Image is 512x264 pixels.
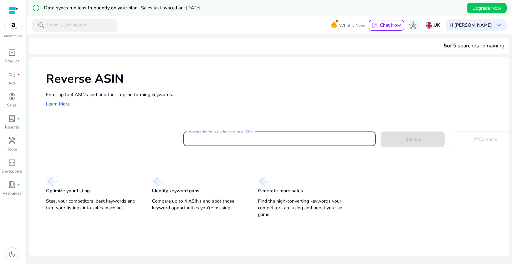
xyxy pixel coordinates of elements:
[17,117,20,120] span: fiber_manual_record
[444,42,504,50] div: of 5 searches remaining
[7,146,17,152] p: Tools
[8,92,16,100] span: donut_small
[46,198,139,211] p: Steal your competitors’ best keywords and turn your listings into sales machines.
[2,168,22,174] p: Developers
[46,188,90,194] p: Optimize your listing
[450,23,492,28] p: Hi
[258,198,351,218] p: Find the high-converting keywords your competitors are using and boost your ad game.
[472,5,501,12] span: Upgrade Now
[4,34,23,39] p: Marketplace
[8,80,16,86] p: Ads
[454,22,492,28] b: [PERSON_NAME]
[369,20,404,31] button: chatChat Now
[189,129,252,134] mat-label: Your next big win starts here—enter an ASIN
[339,20,365,31] span: What's New
[47,22,86,29] p: Press to search
[8,114,16,122] span: lab_profile
[8,137,16,145] span: handyman
[434,19,440,31] p: UK
[152,177,163,186] img: diamond.svg
[17,73,20,76] span: fiber_manual_record
[141,5,200,11] span: Sales last synced on: [DATE]
[44,5,200,11] h5: Data syncs run less frequently on your plan -
[8,250,16,258] span: dark_mode
[46,72,503,86] h1: Reverse ASIN
[60,22,66,29] span: /
[17,183,20,186] span: fiber_manual_record
[495,21,503,29] span: keyboard_arrow_down
[46,101,70,107] a: Learn More
[46,91,503,98] p: Enter up to 4 ASINs and find their top-performing keywords.
[152,198,245,211] p: Compare up to 4 ASINs and spot those keyword opportunities you’re missing.
[37,21,45,29] span: search
[467,3,507,13] button: Upgrade Now
[426,22,432,29] img: uk.svg
[8,70,16,78] span: campaign
[380,22,401,28] span: Chat Now
[8,48,16,56] span: inventory_2
[32,4,40,12] mat-icon: error_outline
[152,188,199,194] p: Identify keyword gaps
[7,102,17,108] p: Sales
[407,19,420,32] button: hub
[5,58,19,64] p: Product
[8,159,16,167] span: code_blocks
[3,190,21,196] p: Resources
[5,124,19,130] p: Reports
[258,177,269,186] img: diamond.svg
[46,177,57,186] img: diamond.svg
[258,188,303,194] p: Generate more sales
[4,21,22,31] img: amazon.svg
[409,21,417,29] span: hub
[8,181,16,189] span: book_4
[372,22,379,29] span: chat
[444,42,447,49] span: 5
